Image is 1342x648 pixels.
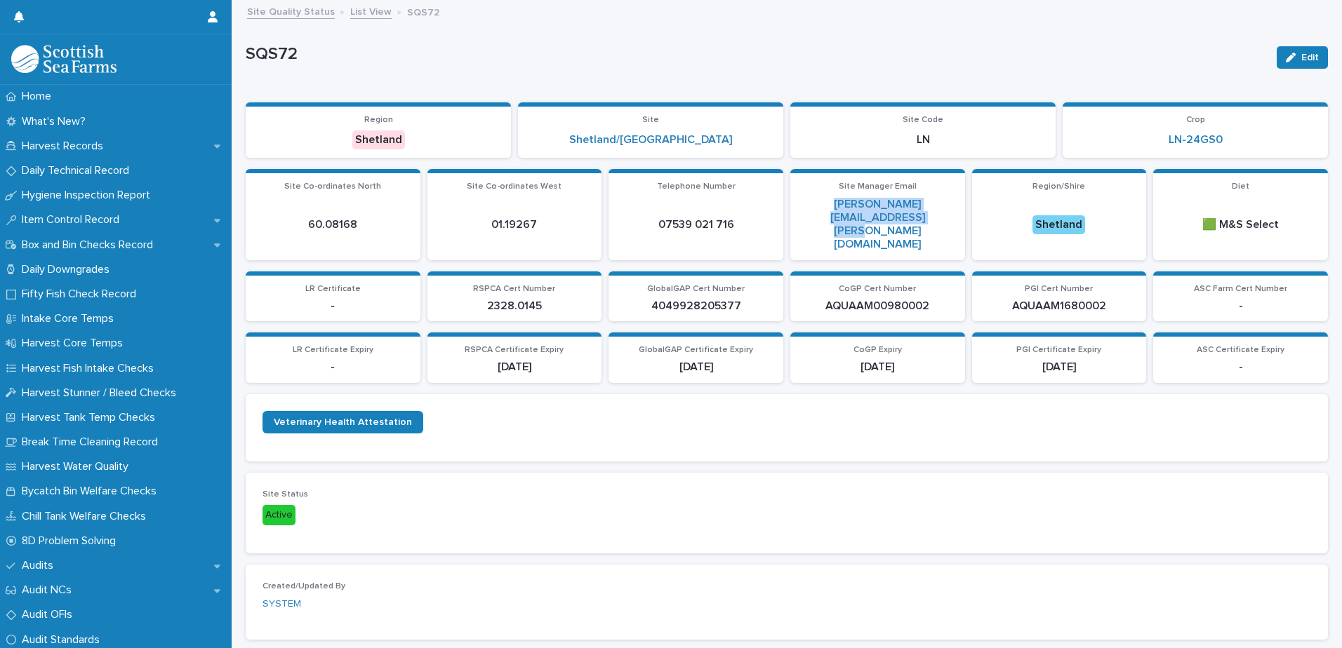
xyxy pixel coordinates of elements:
span: Site Status [263,490,308,499]
p: SQS72 [246,44,1265,65]
p: Audits [16,559,65,572]
span: Edit [1301,53,1319,62]
p: 8D Problem Solving [16,534,127,548]
span: PGI Cert Number [1025,285,1093,293]
p: AQUAAM1680002 [981,299,1138,313]
p: Harvest Stunner / Bleed Checks [16,386,187,400]
p: Audit NCs [16,583,83,597]
p: Harvest Records [16,140,114,153]
img: mMrefqRFQpe26GRNOUkG [11,45,117,73]
span: Site Code [903,116,943,124]
div: Shetland [352,130,405,149]
span: CoGP Cert Number [839,285,916,293]
span: Veterinary Health Attestation [274,417,412,427]
p: [DATE] [617,360,775,374]
a: [PERSON_NAME][EMAIL_ADDRESS][PERSON_NAME][DOMAIN_NAME] [830,198,925,250]
p: [DATE] [436,360,594,374]
p: - [254,299,412,313]
p: Chill Tank Welfare Checks [16,510,157,523]
p: [DATE] [981,360,1138,374]
span: Site Co-ordinates North [284,182,381,191]
p: 2328.0145 [436,299,594,313]
span: ASC Certificate Expiry [1197,346,1284,354]
p: Daily Technical Record [16,164,140,177]
a: List View [350,3,392,19]
p: Intake Core Temps [16,312,125,325]
p: Home [16,90,62,103]
p: Hygiene Inspection Report [16,189,161,202]
p: 🟩 M&S Select [1162,218,1320,231]
span: RSPCA Cert Number [473,285,555,293]
p: Fifty Fish Check Record [16,288,147,301]
span: GlobalGAP Certificate Expiry [639,346,753,354]
span: Crop [1186,116,1205,124]
p: Item Control Record [16,213,131,227]
span: Site Manager Email [839,182,917,191]
div: Shetland [1032,215,1085,234]
a: LN-24GS0 [1169,133,1223,147]
span: Region/Shire [1032,182,1085,191]
span: Region [364,116,393,124]
p: 4049928205377 [617,299,775,313]
p: Box and Bin Checks Record [16,238,164,252]
p: Harvest Fish Intake Checks [16,362,165,375]
span: LR Certificate [305,285,361,293]
p: 60.08168 [254,218,412,231]
a: Site Quality Status [247,3,335,19]
a: Shetland/[GEOGRAPHIC_DATA] [569,133,732,147]
p: LN [799,133,1047,147]
button: Edit [1277,46,1328,69]
p: 01.19267 [436,218,594,231]
span: Telephone Number [657,182,736,191]
span: RSPCA Certificate Expiry [465,346,564,354]
p: Harvest Water Quality [16,460,140,473]
p: Audit OFIs [16,608,84,621]
span: CoGP Expiry [853,346,902,354]
p: SQS72 [407,4,439,19]
span: PGI Certificate Expiry [1016,346,1101,354]
p: - [254,360,412,374]
p: What's New? [16,115,97,128]
p: Audit Standards [16,633,111,647]
span: Site Co-ordinates West [467,182,562,191]
span: LR Certificate Expiry [293,346,373,354]
p: - [1162,360,1320,374]
a: Veterinary Health Attestation [263,411,423,433]
p: - [1162,299,1320,313]
span: ASC Farm Cert Number [1194,285,1287,293]
p: Daily Downgrades [16,263,121,276]
span: Site [642,116,659,124]
p: [DATE] [799,360,957,374]
p: Bycatch Bin Welfare Checks [16,485,168,498]
p: Break Time Cleaning Record [16,436,169,449]
p: Harvest Tank Temp Checks [16,411,166,424]
p: AQUAAM00980002 [799,299,957,313]
p: 07539 021 716 [617,218,775,231]
span: Created/Updated By [263,582,345,590]
span: Diet [1232,182,1249,191]
span: GlobalGAP Cert Number [647,285,745,293]
p: Harvest Core Temps [16,337,134,350]
a: SYSTEM [263,597,301,612]
div: Active [263,505,295,525]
